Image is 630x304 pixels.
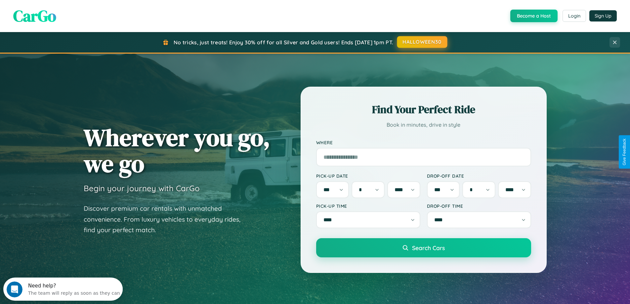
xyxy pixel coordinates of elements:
[316,173,420,179] label: Pick-up Date
[427,173,531,179] label: Drop-off Date
[316,120,531,130] p: Book in minutes, drive in style
[3,3,123,21] div: Open Intercom Messenger
[84,183,200,193] h3: Begin your journey with CarGo
[25,11,117,18] div: The team will reply as soon as they can
[13,5,56,27] span: CarGo
[397,36,447,48] button: HALLOWEEN30
[412,244,445,251] span: Search Cars
[25,6,117,11] div: Need help?
[174,39,393,46] span: No tricks, just treats! Enjoy 30% off for all Silver and Gold users! Ends [DATE] 1pm PT.
[84,124,270,177] h1: Wherever you go, we go
[84,203,249,236] p: Discover premium car rentals with unmatched convenience. From luxury vehicles to everyday rides, ...
[316,203,420,209] label: Pick-up Time
[510,10,558,22] button: Become a Host
[316,140,531,145] label: Where
[316,238,531,257] button: Search Cars
[3,278,123,301] iframe: Intercom live chat discovery launcher
[316,102,531,117] h2: Find Your Perfect Ride
[622,139,627,165] div: Give Feedback
[589,10,617,22] button: Sign Up
[7,282,22,297] iframe: Intercom live chat
[563,10,586,22] button: Login
[427,203,531,209] label: Drop-off Time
